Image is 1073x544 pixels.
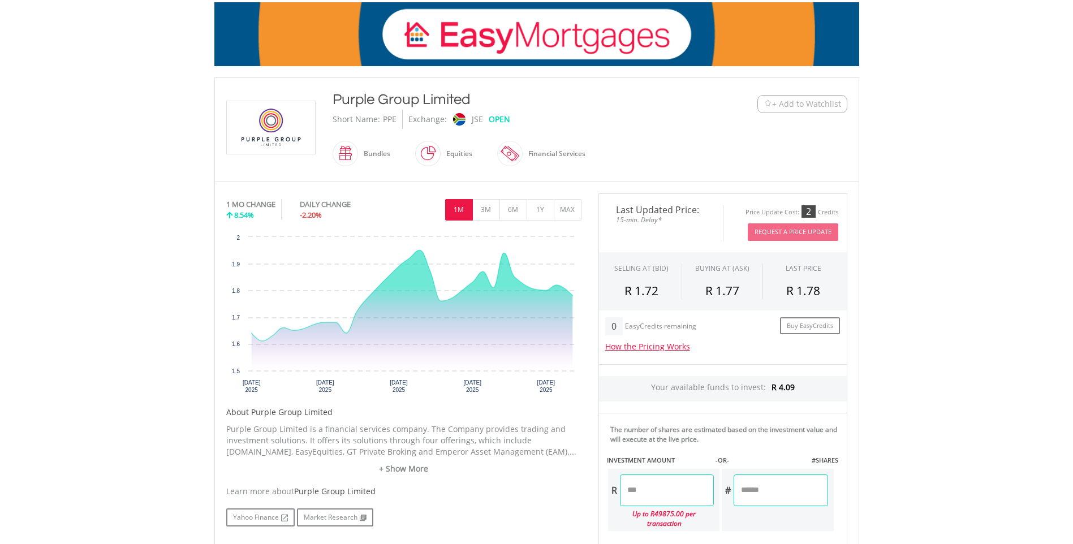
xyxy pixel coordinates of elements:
button: MAX [554,199,581,221]
div: R [608,474,620,506]
div: Chart. Highcharts interactive chart. [226,231,581,401]
a: Buy EasyCredits [780,317,840,335]
text: [DATE] 2025 [390,379,408,393]
span: BUYING AT (ASK) [695,264,749,273]
span: R 1.72 [624,283,658,299]
a: + Show More [226,463,581,474]
label: #SHARES [812,456,838,465]
div: Exchange: [408,110,447,129]
button: 3M [472,199,500,221]
a: How the Pricing Works [605,341,690,352]
button: 6M [499,199,527,221]
span: Last Updated Price: [607,205,714,214]
label: INVESTMENT AMOUNT [607,456,675,465]
text: 2 [236,235,240,241]
text: 1.5 [232,368,240,374]
div: SELLING AT (BID) [614,264,669,273]
h5: About Purple Group Limited [226,407,581,418]
span: R 1.78 [786,283,820,299]
span: -2.20% [300,210,322,220]
div: The number of shares are estimated based on the investment value and will execute at the live price. [610,425,842,444]
span: Purple Group Limited [294,486,376,496]
text: [DATE] 2025 [463,379,481,393]
button: 1M [445,199,473,221]
text: 1.9 [232,261,240,267]
label: -OR- [716,456,729,465]
div: 2 [801,205,816,218]
div: Purple Group Limited [333,89,688,110]
div: Financial Services [523,140,585,167]
div: JSE [472,110,483,129]
div: Learn more about [226,486,581,497]
a: Yahoo Finance [226,508,295,526]
div: Up to R49875.00 per transaction [608,506,714,531]
div: EasyCredits remaining [625,322,696,332]
img: Watchlist [764,100,772,108]
span: + Add to Watchlist [772,98,841,110]
a: Market Research [297,508,373,526]
text: [DATE] 2025 [537,379,555,393]
div: Price Update Cost: [746,208,799,217]
div: 0 [605,317,623,335]
div: LAST PRICE [786,264,821,273]
div: Bundles [358,140,390,167]
button: Watchlist + Add to Watchlist [757,95,847,113]
div: Credits [818,208,838,217]
button: 1Y [527,199,554,221]
div: Short Name: [333,110,380,129]
img: EQU.ZA.PPE.png [229,101,313,154]
span: 8.54% [234,210,254,220]
span: R 1.77 [705,283,739,299]
img: EasyMortage Promotion Banner [214,2,859,66]
text: 1.7 [232,314,240,321]
div: OPEN [489,110,510,129]
text: [DATE] 2025 [242,379,260,393]
div: # [722,474,734,506]
button: Request A Price Update [748,223,838,241]
div: Your available funds to invest: [599,376,847,401]
text: 1.8 [232,288,240,294]
div: PPE [383,110,397,129]
img: jse.png [453,113,465,126]
text: [DATE] 2025 [316,379,334,393]
p: Purple Group Limited is a financial services company. The Company provides trading and investment... [226,424,581,457]
span: 15-min. Delay* [607,214,714,225]
div: Equities [441,140,472,167]
div: 1 MO CHANGE [226,199,275,210]
svg: Interactive chart [226,231,581,401]
text: 1.6 [232,341,240,347]
span: R 4.09 [772,382,795,392]
div: DAILY CHANGE [300,199,389,210]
